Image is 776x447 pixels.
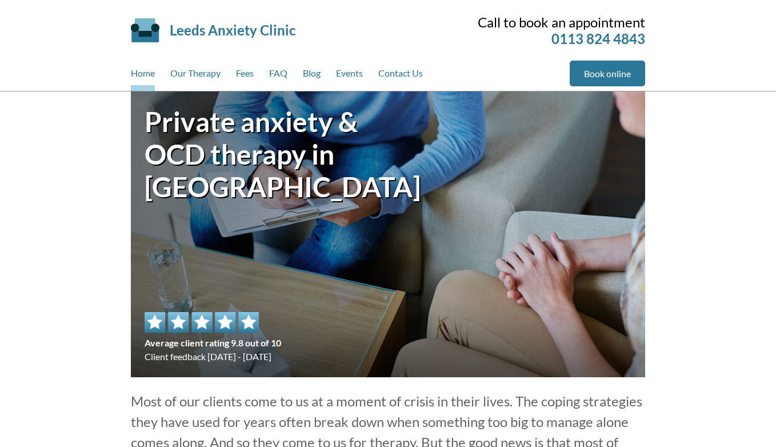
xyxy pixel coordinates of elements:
a: 0113 824 4843 [551,30,645,47]
h1: Private anxiety & OCD therapy in [GEOGRAPHIC_DATA] [145,105,388,203]
a: Fees [236,61,254,91]
a: Our Therapy [170,61,221,91]
span: Average client rating 9.8 out of 10 [145,336,281,350]
a: Leeds Anxiety Clinic [170,22,295,38]
a: Home [131,61,155,91]
a: FAQ [269,61,287,91]
div: Client feedback [DATE] - [DATE] [145,312,281,364]
img: 5 star rating [145,312,259,333]
a: Blog [303,61,321,91]
a: Book online [570,61,645,86]
a: Events [336,61,363,91]
a: Contact Us [378,61,423,91]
